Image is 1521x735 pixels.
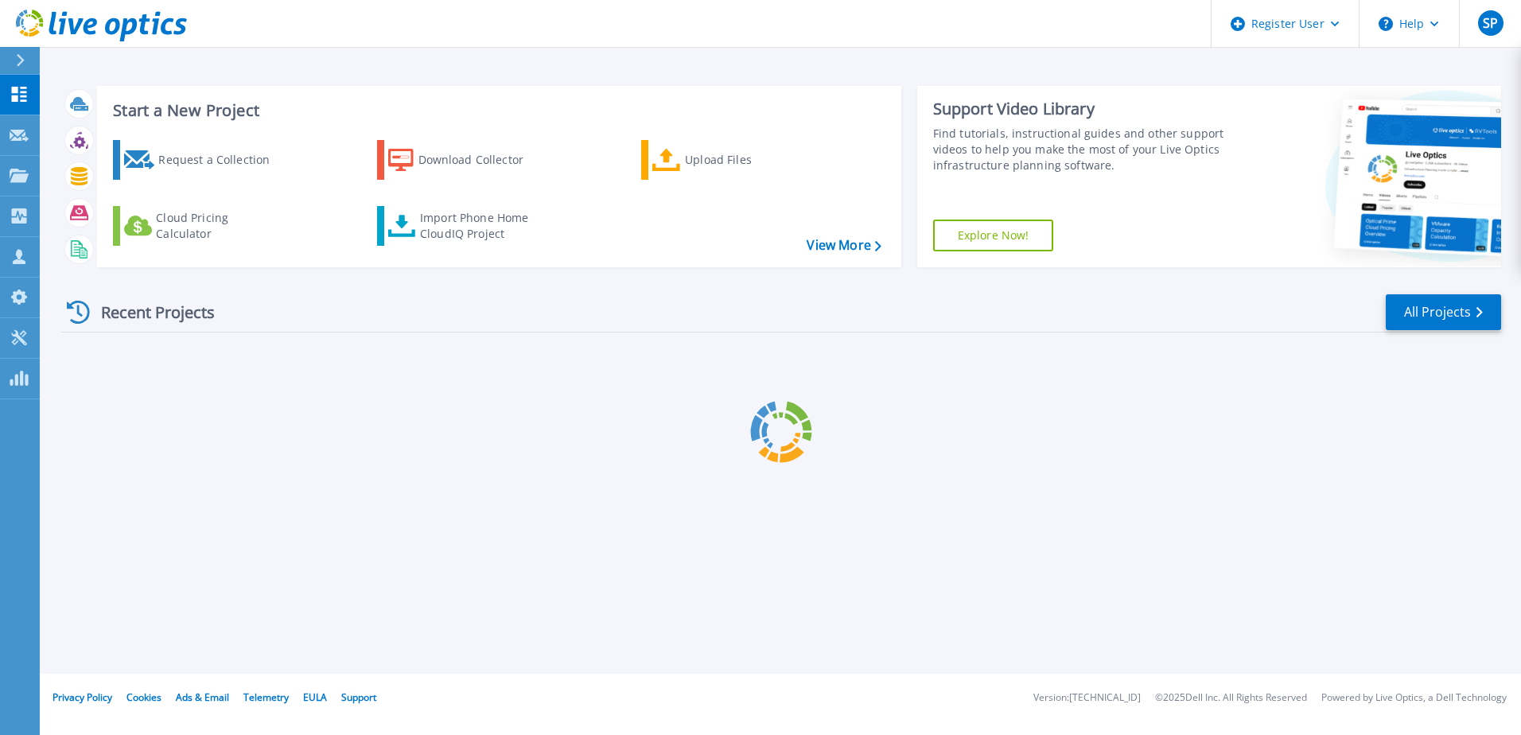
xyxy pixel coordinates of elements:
a: Support [341,690,376,704]
a: EULA [303,690,327,704]
a: Cookies [126,690,161,704]
a: Explore Now! [933,220,1054,251]
div: Support Video Library [933,99,1231,119]
a: Download Collector [377,140,554,180]
a: Upload Files [641,140,819,180]
a: Privacy Policy [53,690,112,704]
a: Request a Collection [113,140,290,180]
h3: Start a New Project [113,102,881,119]
span: SP [1483,17,1498,29]
div: Upload Files [685,144,812,176]
div: Recent Projects [61,293,236,332]
li: © 2025 Dell Inc. All Rights Reserved [1155,693,1307,703]
div: Download Collector [418,144,546,176]
a: Cloud Pricing Calculator [113,206,290,246]
a: Telemetry [243,690,289,704]
div: Find tutorials, instructional guides and other support videos to help you make the most of your L... [933,126,1231,173]
li: Version: [TECHNICAL_ID] [1033,693,1141,703]
div: Import Phone Home CloudIQ Project [420,210,544,242]
li: Powered by Live Optics, a Dell Technology [1321,693,1507,703]
a: Ads & Email [176,690,229,704]
a: View More [807,238,881,253]
div: Request a Collection [158,144,286,176]
a: All Projects [1386,294,1501,330]
div: Cloud Pricing Calculator [156,210,283,242]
